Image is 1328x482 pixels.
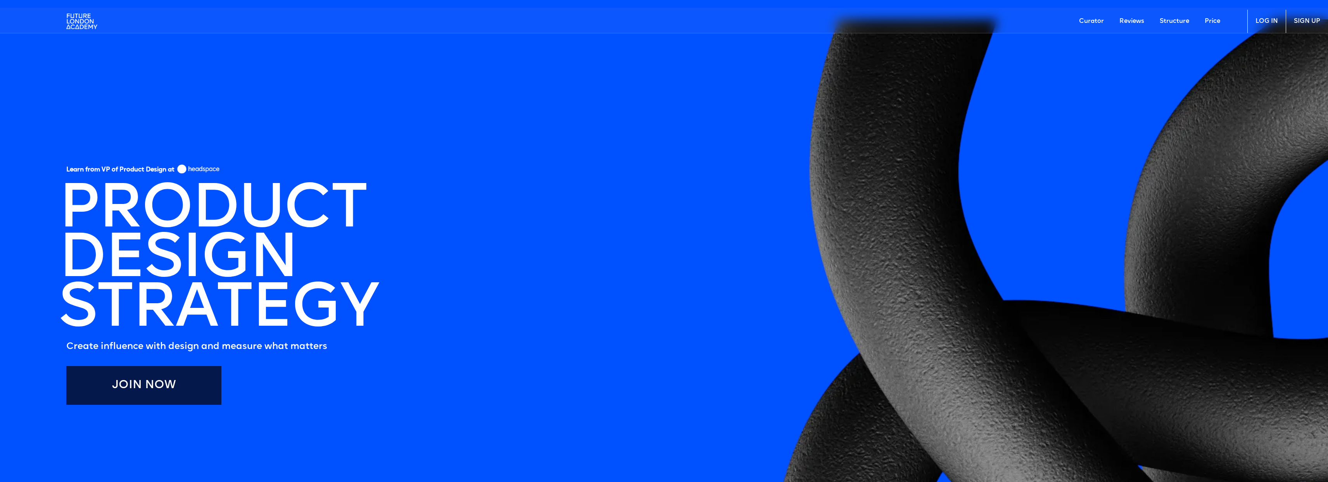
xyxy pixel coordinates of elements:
a: Reviews [1112,10,1152,33]
a: Structure [1152,10,1197,33]
h5: Create influence with design and measure what matters [66,339,378,354]
h5: Learn from VP of Product Design at [66,166,174,176]
a: LOG IN [1247,10,1286,33]
a: SIGN UP [1286,10,1328,33]
a: Join Now [66,366,221,405]
a: Price [1197,10,1228,33]
a: Curator [1071,10,1112,33]
h1: PRODUCT DESIGN STRATEGY [59,186,378,335]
